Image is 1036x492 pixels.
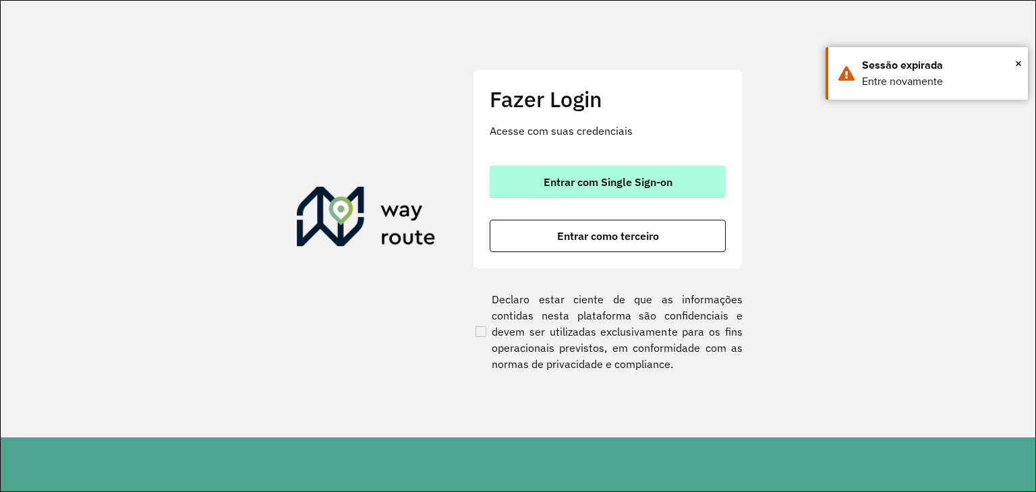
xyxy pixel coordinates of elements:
img: Roteirizador AmbevTech [297,187,436,251]
button: button [490,220,726,252]
p: Acesse com suas credenciais [490,123,726,139]
div: Sessão expirada [862,57,1018,73]
label: Declaro estar ciente de que as informações contidas nesta plataforma são confidenciais e devem se... [473,291,743,372]
span: Entrar como terceiro [557,230,659,241]
div: Entre novamente [862,73,1018,90]
h2: Fazer Login [490,86,726,112]
button: button [490,166,726,198]
span: × [1015,53,1022,73]
button: Close [1015,53,1022,73]
span: Entrar com Single Sign-on [544,177,672,187]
